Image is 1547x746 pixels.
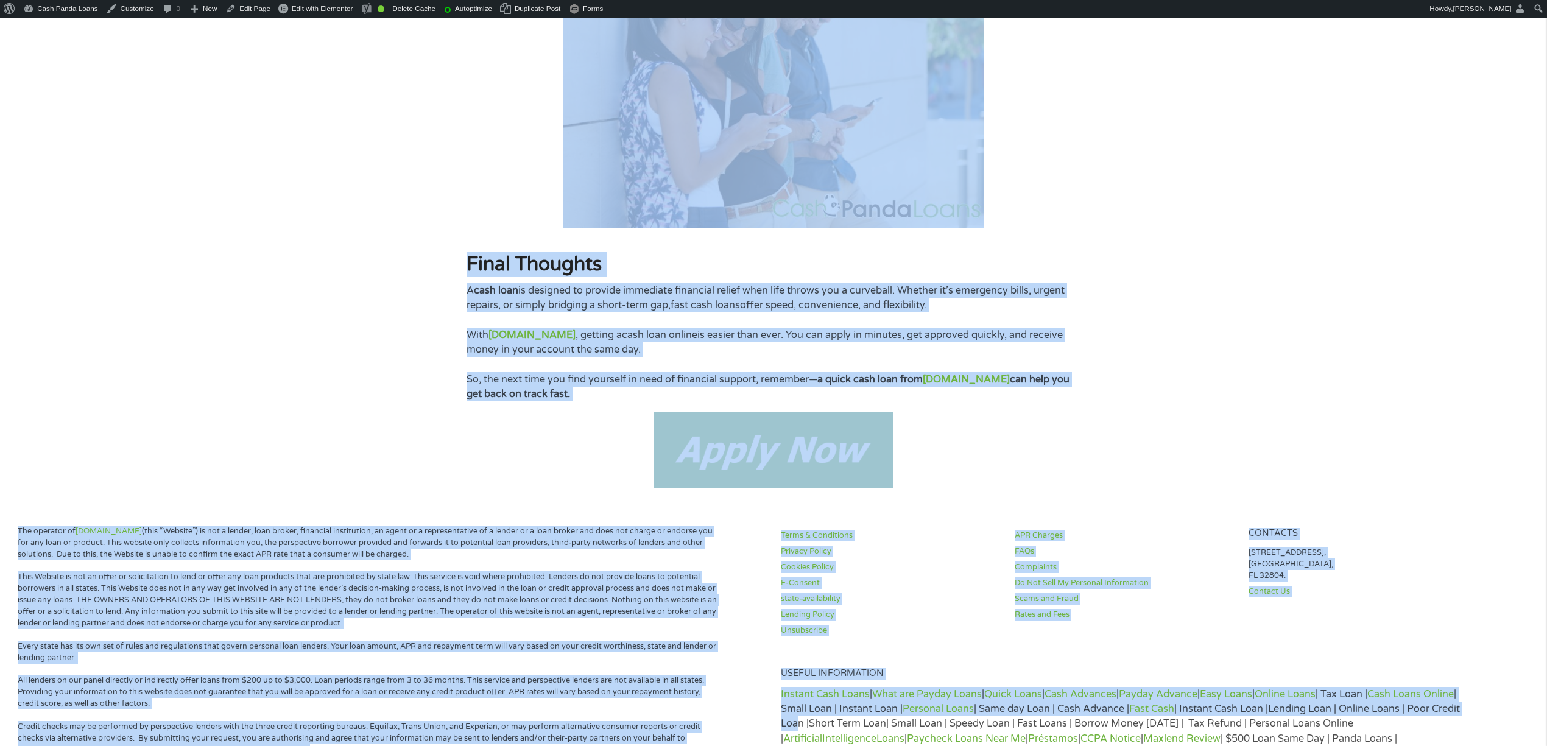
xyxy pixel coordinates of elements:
a: Fast Cash [1129,703,1174,715]
a: Scams and Fraud [1015,593,1233,605]
a: Rates and Fees [1015,609,1233,621]
a: E-Consent [781,577,999,589]
h2: Final Thoughts [467,252,1080,277]
a: Terms & Conditions [781,530,999,541]
h4: Useful Information [781,668,1467,680]
p: This Website is not an offer or solicitation to lend or offer any loan products that are prohibit... [18,571,719,628]
a: [DOMAIN_NAME] [488,329,576,341]
span: cash loan online [622,329,697,341]
p: With , getting a is easier than ever. You can apply in minutes, get approved quickly, and receive... [467,328,1080,357]
strong: cash loan [474,284,518,297]
a: Contact Us [1249,586,1467,597]
p: Every state has its own set of rules and regulations that govern personal loan lenders. Your loan... [18,641,719,664]
a: Complaints [1015,561,1233,573]
span: fast cash loans [671,299,740,311]
a: Artificial [783,733,822,745]
a: Payday Advance [1119,688,1197,700]
p: | | | | | | | Tax Loan | | Small Loan | Instant Loan | | Same day Loan | Cash Advance | | Instant... [781,687,1467,746]
a: Préstamos [1028,733,1078,745]
a: Paycheck Loans Near Me [907,733,1026,745]
h4: Contacts [1249,528,1467,540]
a: What are Payday Loans [872,688,982,700]
a: APR Charges [1015,530,1233,541]
a: state-availability [781,593,999,605]
a: Personal Loans [903,703,974,715]
p: [STREET_ADDRESS], [GEOGRAPHIC_DATA], FL 32804. [1249,547,1467,582]
a: [DOMAIN_NAME] [76,526,142,536]
p: So, the next time you find yourself in need of financial support, remember— [467,372,1080,402]
p: A is designed to provide immediate financial relief when life throws you a curveball. Whether it’... [467,283,1080,313]
a: FAQs [1015,546,1233,557]
a: Unsubscribe [781,625,999,636]
a: Maxlend Review [1143,733,1221,745]
a: CCPA Notice [1080,733,1141,745]
a: Online Loans [1255,688,1316,700]
a: Cash Advances [1045,688,1116,700]
a: [DOMAIN_NAME] [923,373,1010,385]
a: Do Not Sell My Personal Information [1015,577,1233,589]
img: Payday loans now [654,412,893,487]
a: Quick Loans [984,688,1042,700]
span: [PERSON_NAME] [1453,4,1511,12]
span: Edit with Elementor [292,4,353,12]
a: Intelligence [822,733,876,745]
a: Privacy Policy [781,546,999,557]
a: Cookies Policy [781,561,999,573]
a: Easy Loans [1200,688,1252,700]
p: All lenders on our panel directly or indirectly offer loans from $200 up to $3,000. Loan periods ... [18,675,719,709]
a: Instant Cash Loans [781,688,870,700]
a: Lending Policy [781,609,999,621]
a: Cash Loans Online [1367,688,1454,700]
p: The operator of (this “Website”) is not a lender, loan broker, financial institution, an agent or... [18,526,719,560]
a: Loans [876,733,904,745]
div: Good [378,5,384,12]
